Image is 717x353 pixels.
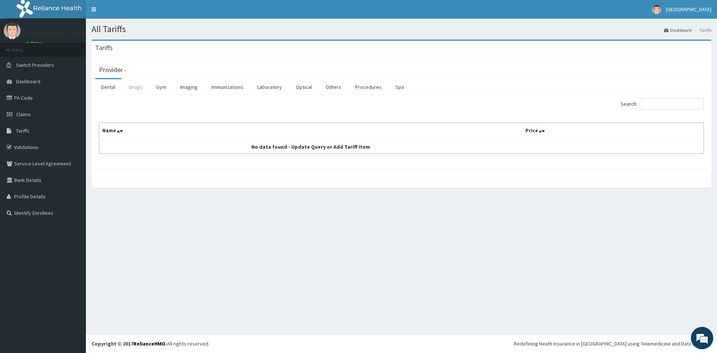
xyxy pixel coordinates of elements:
span: [GEOGRAPHIC_DATA] [666,6,711,13]
h1: All Tariffs [91,24,711,34]
footer: All rights reserved. [86,334,717,353]
a: Imaging [174,79,204,95]
a: Dental [95,79,121,95]
li: Tariffs [692,27,711,33]
img: User Image [4,22,21,39]
span: Tariffs [16,127,30,134]
td: No data found - Update Query or Add Tariff Item [99,140,522,154]
a: Dashboard [664,27,692,33]
a: Spa [389,79,410,95]
h3: Provider - [99,66,127,73]
a: Procedures [349,79,388,95]
a: Immunizations [205,79,249,95]
a: Optical [290,79,318,95]
a: Online [26,41,44,46]
a: Others [320,79,347,95]
a: Laboratory [251,79,288,95]
div: Redefining Heath Insurance in [GEOGRAPHIC_DATA] using Telemedicine and Data Science! [514,340,711,347]
input: Search: [640,98,704,109]
span: Switch Providers [16,62,54,68]
img: User Image [652,5,661,14]
a: RelianceHMO [133,340,165,347]
a: Drugs [123,79,148,95]
h3: Tariffs [95,44,113,51]
th: Price [522,123,704,140]
a: Gym [150,79,172,95]
th: Name [99,123,522,140]
strong: Copyright © 2017 . [91,340,167,347]
span: Dashboard [16,78,40,85]
label: Search: [621,98,704,109]
span: Claims [16,111,31,118]
p: [GEOGRAPHIC_DATA] [26,30,88,37]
